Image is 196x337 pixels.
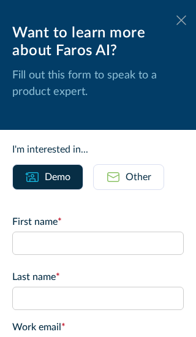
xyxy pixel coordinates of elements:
div: Want to learn more about Faros AI? [12,25,184,60]
label: Work email [12,320,184,335]
div: Demo [45,170,70,184]
div: Other [126,170,151,184]
div: I'm interested in... [12,142,184,157]
p: Fill out this form to speak to a product expert. [12,67,184,100]
label: First name [12,214,184,229]
label: Last name [12,270,184,284]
